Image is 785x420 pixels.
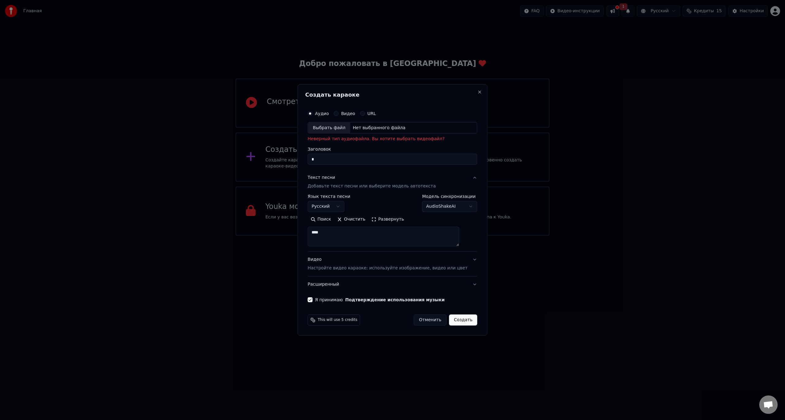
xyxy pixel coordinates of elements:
[308,147,477,152] label: Заголовок
[315,298,445,302] label: Я принимаю
[350,125,408,131] div: Нет выбранного файла
[334,214,369,224] button: Очистить
[308,194,477,251] div: Текст песниДобавьте текст песни или выберите модель автотекста
[414,314,446,326] button: Отменить
[318,318,357,322] span: This will use 5 credits
[345,298,445,302] button: Я принимаю
[308,276,477,292] button: Расширенный
[308,214,334,224] button: Поиск
[308,170,477,195] button: Текст песниДобавьте текст песни или выберите модель автотекста
[308,183,436,190] p: Добавьте текст песни или выберите модель автотекста
[422,194,477,198] label: Модель синхронизации
[308,252,477,276] button: ВидеоНастройте видео караоке: используйте изображение, видео или цвет
[308,256,467,271] div: Видео
[308,265,467,271] p: Настройте видео караоке: используйте изображение, видео или цвет
[308,194,350,198] label: Язык текста песни
[367,111,376,116] label: URL
[449,314,477,326] button: Создать
[368,214,407,224] button: Развернуть
[341,111,355,116] label: Видео
[308,175,335,181] div: Текст песни
[305,92,480,98] h2: Создать караоке
[308,136,477,142] p: Неверный тип аудиофайла. Вы хотите выбрать видеофайл?
[308,122,350,133] div: Выбрать файл
[315,111,329,116] label: Аудио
